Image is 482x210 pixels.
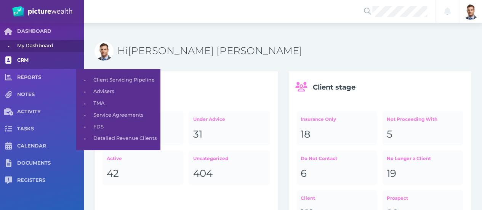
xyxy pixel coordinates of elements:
div: 18 [301,128,373,141]
span: FDS [93,121,157,133]
span: DOCUMENTS [17,160,84,167]
a: •TMA [76,98,160,109]
div: 19 [387,167,459,180]
span: • [76,99,93,108]
span: • [76,134,93,143]
span: TMA [93,98,157,109]
span: Not Proceeding With [387,116,437,122]
h3: Hi [PERSON_NAME] [PERSON_NAME] [117,45,471,58]
span: No Longer a Client [387,155,431,161]
span: Uncategorized [193,155,228,161]
a: •Detailed Revenue Clients [76,133,160,144]
span: Client Servicing Pipeline [93,74,157,86]
span: REGISTERS [17,177,84,184]
img: PW [12,6,72,17]
img: Bradley David Bond [94,42,114,61]
img: Brad Bond [462,3,479,20]
span: ACTIVITY [17,109,84,115]
span: Active [107,155,122,161]
span: Service Agreements [93,109,157,121]
div: 31 [193,128,265,141]
span: CALENDAR [17,143,84,149]
div: 5 [387,128,459,141]
div: 404 [193,167,265,180]
span: REPORTS [17,74,84,81]
span: • [76,122,93,131]
span: Under Advice [193,116,225,122]
span: TASKS [17,126,84,132]
span: DASHBOARD [17,28,84,35]
a: •Service Agreements [76,109,160,121]
span: • [76,87,93,96]
div: 42 [107,167,179,180]
div: 6 [301,167,373,180]
a: Under Advice31 [189,111,269,145]
span: Client [301,195,315,201]
a: Active42 [102,151,183,184]
span: My Dashboard [17,40,81,52]
span: Insurance Only [301,116,336,122]
span: NOTES [17,91,84,98]
span: • [76,111,93,120]
a: •FDS [76,121,160,133]
a: •Advisers [76,86,160,98]
span: Prospect [387,195,408,201]
span: Do Not Contact [301,155,337,161]
span: Client stage [313,83,355,91]
span: Detailed Revenue Clients [93,133,157,144]
span: Advisers [93,86,157,98]
span: • [76,75,93,85]
span: CRM [17,57,84,64]
a: •Client Servicing Pipeline [76,74,160,86]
